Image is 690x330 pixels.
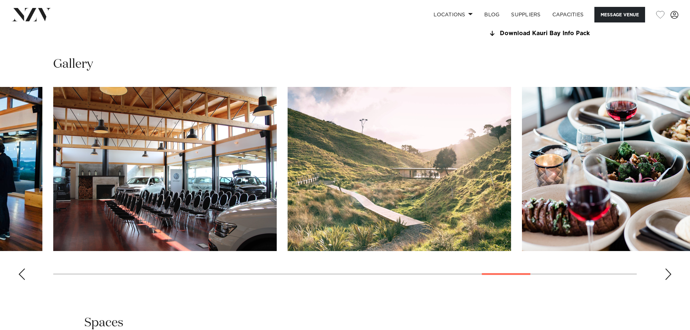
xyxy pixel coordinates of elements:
[428,7,478,22] a: Locations
[478,7,505,22] a: BLOG
[547,7,590,22] a: Capacities
[505,7,546,22] a: SUPPLIERS
[288,87,511,251] swiper-slide: 24 / 30
[12,8,51,21] img: nzv-logo.png
[488,30,606,37] a: Download Kauri Bay Info Pack
[53,56,93,72] h2: Gallery
[53,87,277,251] swiper-slide: 23 / 30
[594,7,645,22] button: Message Venue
